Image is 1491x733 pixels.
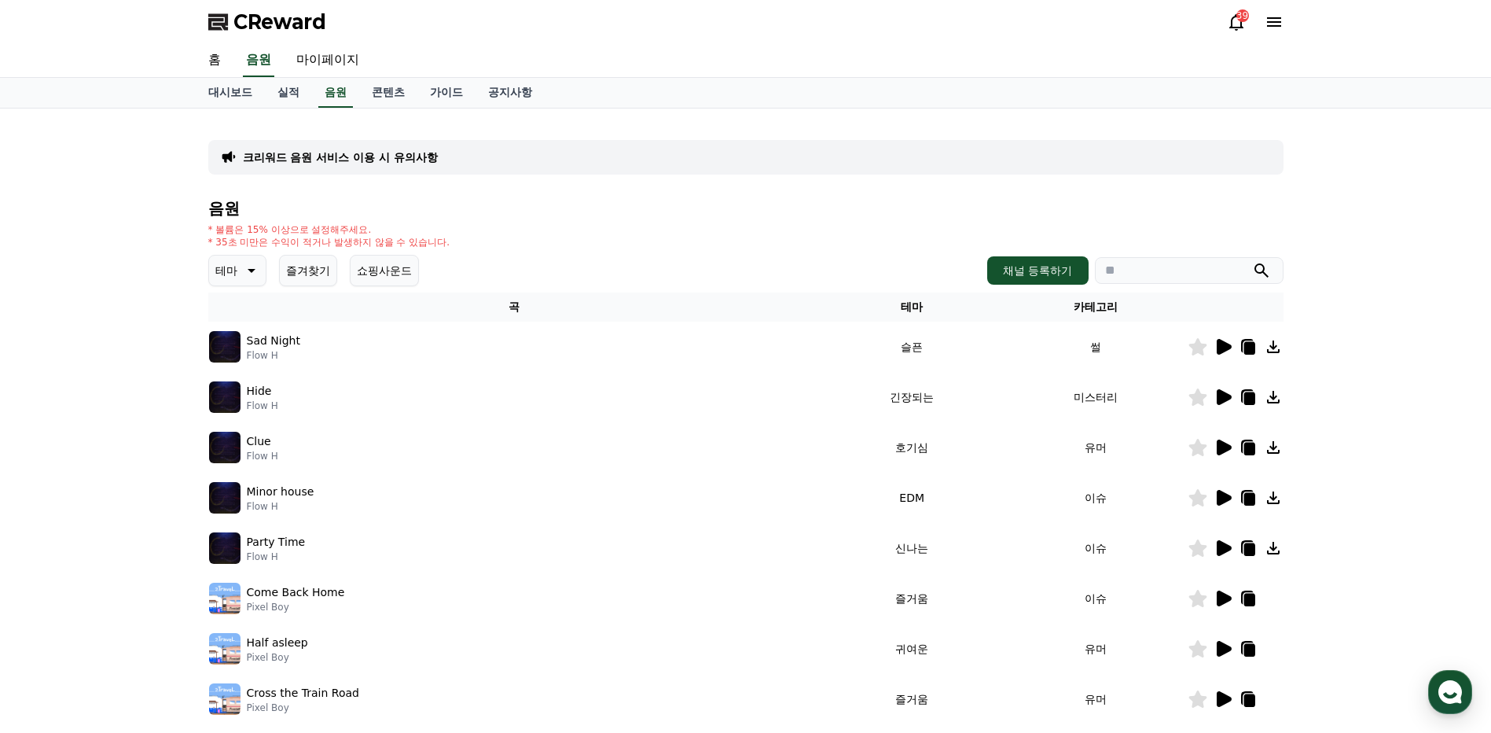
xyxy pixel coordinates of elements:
p: 테마 [215,260,237,282]
a: 홈 [196,44,233,77]
td: 미스터리 [1004,372,1188,422]
button: 테마 [208,255,266,286]
p: Flow H [247,500,314,513]
td: 유머 [1004,624,1188,674]
p: * 볼륨은 15% 이상으로 설정해주세요. [208,223,450,236]
td: 유머 [1004,422,1188,473]
p: * 35초 미만은 수익이 적거나 발생하지 않을 수 있습니다. [208,236,450,249]
button: 채널 등록하기 [987,256,1088,285]
p: Sad Night [247,333,300,349]
a: 홈 [5,499,104,538]
p: Hide [247,383,272,400]
td: 이슈 [1004,473,1188,523]
td: EDM [820,473,1004,523]
a: 콘텐츠 [359,78,417,108]
td: 이슈 [1004,573,1188,624]
a: 설정 [203,499,302,538]
p: Come Back Home [247,584,345,601]
button: 즐겨찾기 [279,255,337,286]
td: 긴장되는 [820,372,1004,422]
p: Flow H [247,551,306,563]
p: Pixel Boy [247,651,308,664]
td: 귀여운 [820,624,1004,674]
a: 대화 [104,499,203,538]
td: 이슈 [1004,523,1188,573]
p: Minor house [247,484,314,500]
td: 즐거움 [820,674,1004,724]
img: music [209,633,241,665]
a: 실적 [265,78,312,108]
td: 신나는 [820,523,1004,573]
p: Flow H [247,450,278,462]
th: 카테고리 [1004,293,1188,322]
a: 음원 [243,44,274,77]
th: 테마 [820,293,1004,322]
td: 슬픈 [820,322,1004,372]
a: 음원 [318,78,353,108]
a: 마이페이지 [284,44,372,77]
img: music [209,532,241,564]
a: CReward [208,9,326,35]
div: 39 [1236,9,1249,22]
a: 가이드 [417,78,476,108]
th: 곡 [208,293,821,322]
p: Pixel Boy [247,702,359,714]
td: 호기심 [820,422,1004,473]
button: 쇼핑사운드 [350,255,419,286]
h4: 음원 [208,200,1284,217]
span: 대화 [144,523,163,536]
a: 공지사항 [476,78,545,108]
p: Clue [247,433,271,450]
p: Flow H [247,400,278,412]
td: 유머 [1004,674,1188,724]
img: music [209,583,241,614]
p: Party Time [247,534,306,551]
a: 크리워드 음원 서비스 이용 시 유의사항 [243,149,438,165]
img: music [209,683,241,715]
img: music [209,432,241,463]
p: Flow H [247,349,300,362]
a: 39 [1227,13,1246,31]
p: Pixel Boy [247,601,345,613]
img: music [209,482,241,514]
p: Cross the Train Road [247,685,359,702]
p: Half asleep [247,635,308,651]
span: 설정 [243,522,262,535]
td: 즐거움 [820,573,1004,624]
td: 썰 [1004,322,1188,372]
span: CReward [233,9,326,35]
img: music [209,331,241,363]
span: 홈 [50,522,59,535]
a: 대시보드 [196,78,265,108]
img: music [209,381,241,413]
